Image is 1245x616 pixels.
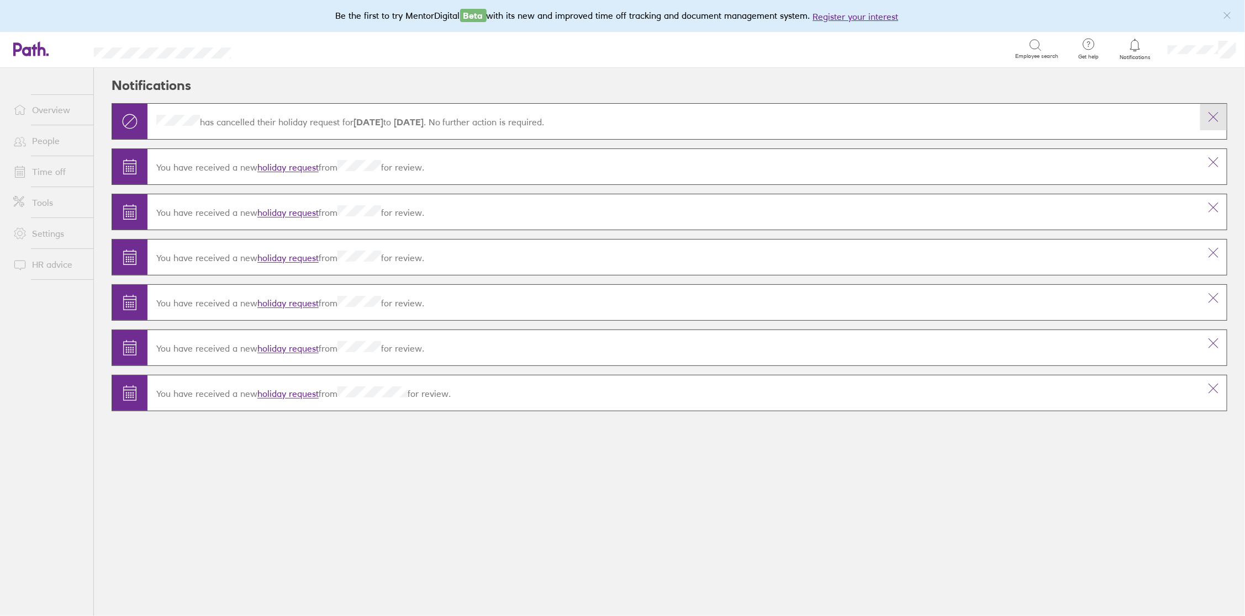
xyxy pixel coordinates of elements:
a: Overview [4,99,93,121]
span: Notifications [1117,54,1153,61]
p: You have received a new from for review. [156,386,1191,399]
p: You have received a new from for review. [156,160,1191,173]
span: Get help [1070,54,1106,60]
a: holiday request [257,253,319,264]
a: holiday request [257,298,319,309]
div: Search [261,44,289,54]
p: You have received a new from for review. [156,341,1191,354]
span: Beta [460,9,487,22]
div: Be the first to try MentorDigital with its new and improved time off tracking and document manage... [336,9,910,23]
a: People [4,130,93,152]
a: Settings [4,222,93,245]
h2: Notifications [112,68,191,103]
a: holiday request [257,208,319,219]
a: HR advice [4,253,93,275]
p: has cancelled their holiday request for . No further action is required. [156,115,1191,128]
strong: [DATE] [354,117,383,128]
a: Notifications [1117,38,1153,61]
a: holiday request [257,389,319,400]
strong: [DATE] [391,117,424,128]
p: You have received a new from for review. [156,205,1191,218]
button: Register your interest [813,10,899,23]
span: Employee search [1015,53,1058,60]
a: Time off [4,161,93,183]
p: You have received a new from for review. [156,251,1191,263]
p: You have received a new from for review. [156,296,1191,309]
a: holiday request [257,162,319,173]
a: Tools [4,192,93,214]
a: holiday request [257,343,319,354]
span: to [354,117,424,128]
